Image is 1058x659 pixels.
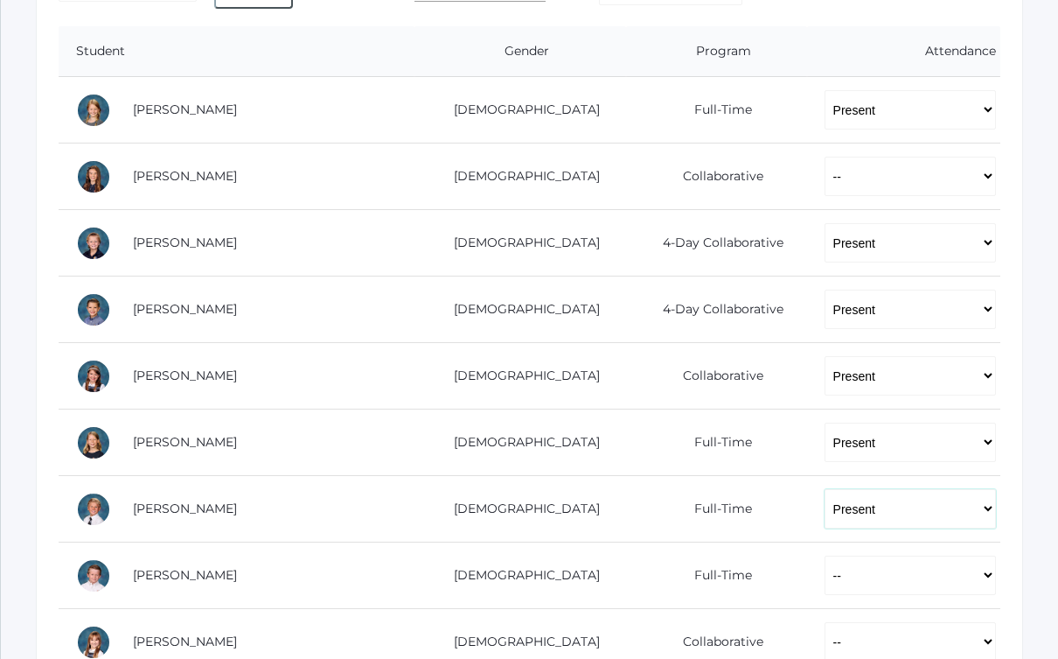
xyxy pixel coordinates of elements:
div: James Bernardi [76,292,111,327]
a: [PERSON_NAME] [133,102,237,117]
th: Attendance [807,26,1000,77]
a: [PERSON_NAME] [133,634,237,649]
div: Amelia Adams [76,93,111,128]
td: 4-Day Collaborative [626,277,806,343]
td: Full-Time [626,476,806,543]
td: Full-Time [626,543,806,609]
td: [DEMOGRAPHIC_DATA] [414,77,627,144]
th: Student [59,26,414,77]
th: Gender [414,26,627,77]
td: Collaborative [626,144,806,210]
td: 4-Day Collaborative [626,210,806,277]
a: [PERSON_NAME] [133,368,237,383]
div: Ian Doyle [76,492,111,527]
a: [PERSON_NAME] [133,434,237,450]
td: Full-Time [626,77,806,144]
div: Timothy Edlin [76,558,111,593]
td: Collaborative [626,343,806,410]
td: [DEMOGRAPHIC_DATA] [414,277,627,343]
th: Program [626,26,806,77]
a: [PERSON_NAME] [133,301,237,317]
td: [DEMOGRAPHIC_DATA] [414,144,627,210]
div: Haelyn Bradley [76,425,111,460]
td: Full-Time [626,410,806,476]
div: Brynn Boyer [76,359,111,394]
td: [DEMOGRAPHIC_DATA] [414,476,627,543]
td: [DEMOGRAPHIC_DATA] [414,543,627,609]
a: [PERSON_NAME] [133,168,237,184]
a: [PERSON_NAME] [133,235,237,250]
td: [DEMOGRAPHIC_DATA] [414,343,627,410]
div: Levi Beaty [76,226,111,261]
td: [DEMOGRAPHIC_DATA] [414,410,627,476]
td: [DEMOGRAPHIC_DATA] [414,210,627,277]
a: [PERSON_NAME] [133,567,237,583]
div: Claire Arnold [76,159,111,194]
a: [PERSON_NAME] [133,501,237,516]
